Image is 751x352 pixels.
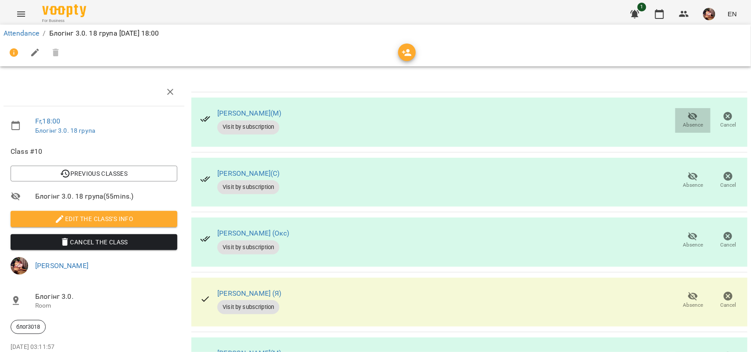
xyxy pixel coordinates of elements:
[217,123,279,131] span: Visit by subscription
[11,211,177,227] button: Edit the class's Info
[720,121,736,129] span: Cancel
[42,18,86,24] span: For Business
[35,291,177,302] span: Блогінг 3.0.
[11,146,177,157] span: Class #10
[11,323,45,331] span: блог3018
[18,214,170,224] span: Edit the class's Info
[42,4,86,17] img: Voopty Logo
[711,288,746,313] button: Cancel
[11,4,32,25] button: Menu
[720,181,736,189] span: Cancel
[683,181,703,189] span: Absence
[4,29,39,37] a: Attendance
[711,228,746,253] button: Cancel
[11,343,177,352] p: [DATE] 03:11:57
[11,257,28,275] img: 2a048b25d2e557de8b1a299ceab23d88.jpg
[43,28,45,39] li: /
[720,241,736,249] span: Cancel
[217,229,289,237] a: [PERSON_NAME] (Окс)
[683,241,703,249] span: Absence
[683,121,703,129] span: Absence
[217,169,279,178] a: [PERSON_NAME](С)
[675,288,711,313] button: Absence
[11,166,177,181] button: Previous Classes
[217,243,279,251] span: Visit by subscription
[675,228,711,253] button: Absence
[217,289,282,298] a: [PERSON_NAME] (Я)
[35,127,95,134] a: Блогінг 3.0. 18 група
[217,109,281,117] a: [PERSON_NAME](М)
[35,191,177,202] span: Блогінг 3.0. 18 група ( 55 mins. )
[703,8,715,20] img: 2a048b25d2e557de8b1a299ceab23d88.jpg
[724,6,740,22] button: EN
[49,28,159,39] p: Блогінг 3.0. 18 група [DATE] 18:00
[35,261,88,270] a: [PERSON_NAME]
[18,168,170,179] span: Previous Classes
[18,237,170,247] span: Cancel the class
[728,9,737,18] span: EN
[675,108,711,133] button: Absence
[720,301,736,309] span: Cancel
[11,320,46,334] div: блог3018
[675,168,711,192] button: Absence
[711,108,746,133] button: Cancel
[217,183,279,191] span: Visit by subscription
[35,117,60,125] a: Fr , 18:00
[4,28,747,39] nav: breadcrumb
[683,301,703,309] span: Absence
[711,168,746,192] button: Cancel
[637,3,646,11] span: 1
[11,234,177,250] button: Cancel the class
[35,301,177,310] p: Room
[217,303,279,311] span: Visit by subscription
